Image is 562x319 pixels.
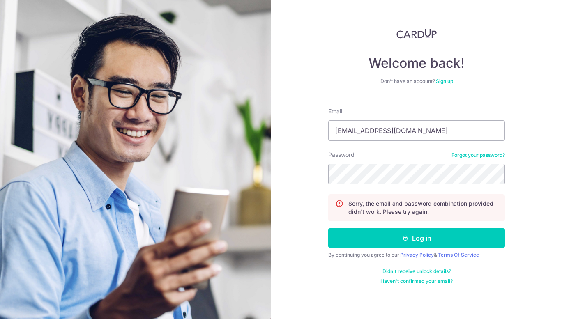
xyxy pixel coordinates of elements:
[382,268,451,275] a: Didn't receive unlock details?
[451,152,505,158] a: Forgot your password?
[328,252,505,258] div: By continuing you agree to our &
[396,29,437,39] img: CardUp Logo
[438,252,479,258] a: Terms Of Service
[400,252,434,258] a: Privacy Policy
[328,78,505,85] div: Don’t have an account?
[328,228,505,248] button: Log in
[328,151,355,159] label: Password
[348,200,498,216] p: Sorry, the email and password combination provided didn't work. Please try again.
[328,120,505,141] input: Enter your Email
[328,55,505,71] h4: Welcome back!
[436,78,453,84] a: Sign up
[380,278,453,285] a: Haven't confirmed your email?
[328,107,342,115] label: Email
